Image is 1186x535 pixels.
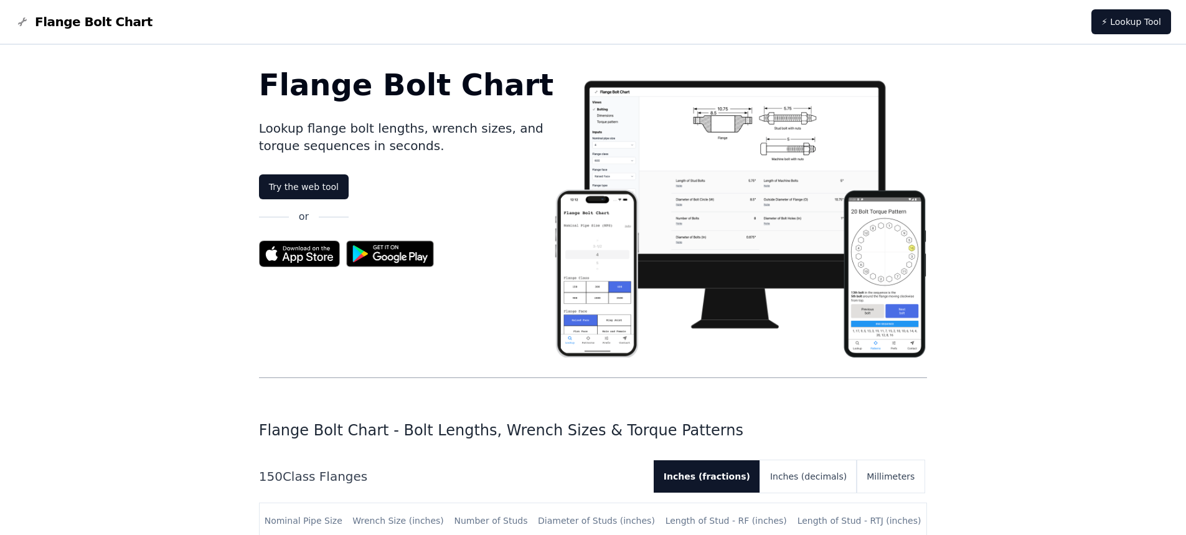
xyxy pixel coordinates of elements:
[340,234,441,273] img: Get it on Google Play
[654,460,760,493] button: Inches (fractions)
[1091,9,1171,34] a: ⚡ Lookup Tool
[553,70,927,357] img: Flange bolt chart app screenshot
[15,13,153,31] a: Flange Bolt Chart LogoFlange Bolt Chart
[857,460,925,493] button: Millimeters
[35,13,153,31] span: Flange Bolt Chart
[259,240,340,267] img: App Store badge for the Flange Bolt Chart app
[15,14,30,29] img: Flange Bolt Chart Logo
[760,460,857,493] button: Inches (decimals)
[299,209,309,224] p: or
[259,70,554,100] h1: Flange Bolt Chart
[259,120,554,154] p: Lookup flange bolt lengths, wrench sizes, and torque sequences in seconds.
[259,468,644,485] h2: 150 Class Flanges
[259,174,349,199] a: Try the web tool
[259,420,928,440] h1: Flange Bolt Chart - Bolt Lengths, Wrench Sizes & Torque Patterns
